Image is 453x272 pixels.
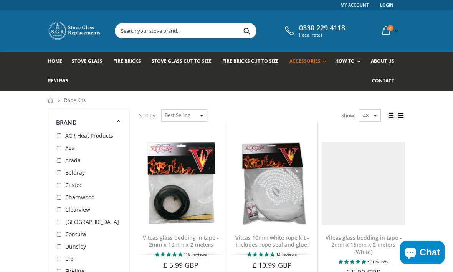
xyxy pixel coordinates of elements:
img: Vitcas white rope, glue and gloves kit 10mm [231,142,314,225]
a: Home [48,52,68,72]
span: Arada [65,157,81,164]
span: Contura [65,230,86,238]
span: Reviews [48,77,68,84]
span: 32 reviews [367,259,388,264]
a: 0 [379,23,400,38]
span: Stove Glass [72,58,103,64]
inbox-online-store-chat: Shopify online store chat [398,241,447,266]
span: [GEOGRAPHIC_DATA] [65,218,119,225]
span: Show: [341,109,355,122]
span: Grid view [387,111,395,120]
span: Dunsley [65,243,86,250]
span: Aga [65,144,75,152]
span: 4.67 stars [247,251,276,257]
span: Sort by: [139,109,157,122]
span: Efel [65,255,75,262]
a: Accessories [289,52,330,72]
span: Beldray [65,169,85,176]
span: Brand [56,118,77,126]
a: Vitcas glass bedding in tape - 2mm x 10mm x 2 meters [143,234,219,249]
span: Accessories [289,58,321,64]
span: Contact [372,77,394,84]
a: Contact [372,72,400,91]
span: List view [397,111,405,120]
span: Fire Bricks Cut To Size [222,58,279,64]
span: Charnwood [65,194,95,201]
a: About us [371,52,400,72]
a: Vitcas glass bedding in tape - 2mm x 15mm x 2 meters (White) [326,234,402,256]
span: How To [335,58,355,64]
span: ACR Heat Products [65,132,113,139]
img: Stove Glass Replacement [48,21,102,40]
a: Reviews [48,72,74,91]
span: Clearview [65,206,90,213]
span: 4.88 stars [339,259,367,264]
span: Stove Glass Cut To Size [152,58,211,64]
span: 4.85 stars [155,251,184,257]
button: Search [238,23,255,38]
span: £ 10.99 GBP [253,260,292,270]
span: 42 reviews [276,251,297,257]
span: 118 reviews [184,251,207,257]
span: Fire Bricks [113,58,141,64]
span: 0 [387,25,393,31]
a: Fire Bricks [113,52,147,72]
a: Stove Glass [72,52,108,72]
span: Rope Kits [64,97,86,103]
input: Search your stove brand... [115,23,327,38]
a: Vitcas 10mm white rope kit - includes rope seal and glue! [235,234,309,249]
a: Stove Glass Cut To Size [152,52,217,72]
span: £ 5.99 GBP [163,260,198,270]
a: Fire Bricks Cut To Size [222,52,284,72]
span: About us [371,58,394,64]
a: How To [335,52,364,72]
span: Castec [65,181,82,189]
a: Home [48,98,54,103]
span: Home [48,58,62,64]
img: Vitcas stove glass bedding in tape [139,142,223,225]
